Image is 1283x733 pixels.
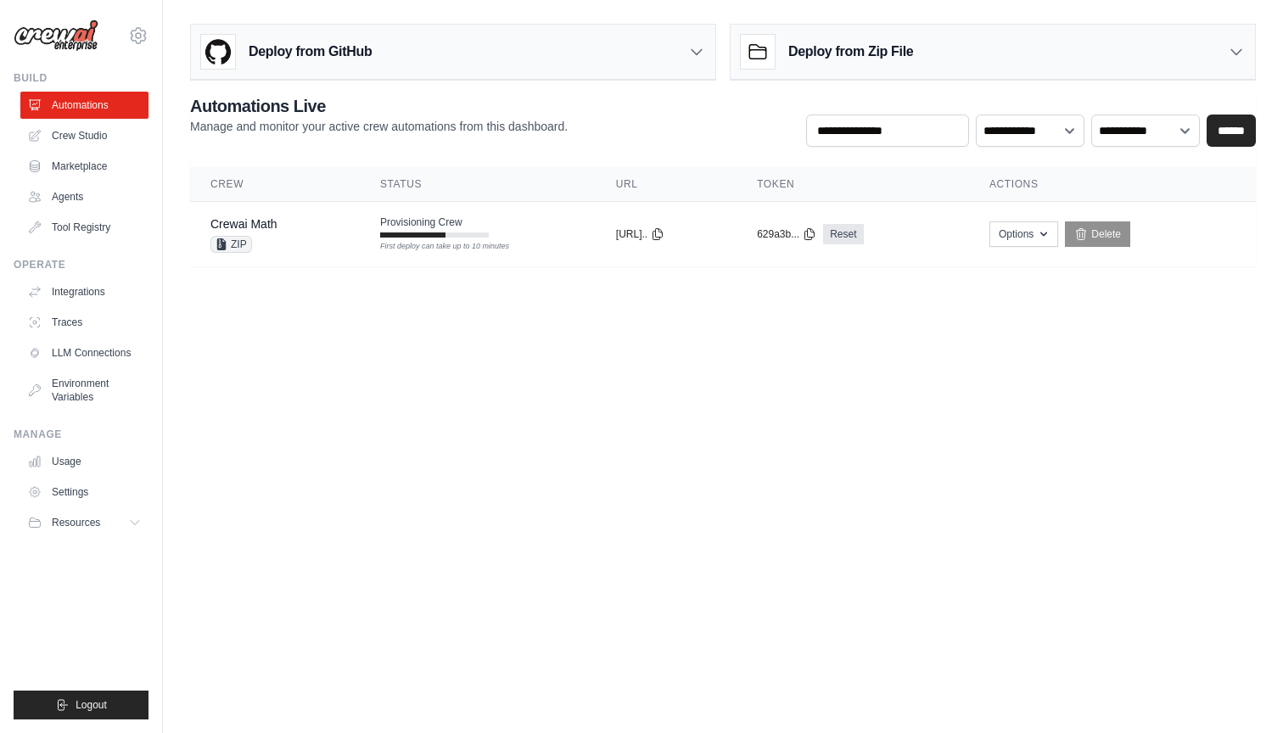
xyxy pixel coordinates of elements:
a: Agents [20,183,148,210]
a: Automations [20,92,148,119]
th: Token [737,167,969,202]
h3: Deploy from GitHub [249,42,372,62]
img: Logo [14,20,98,52]
p: Manage and monitor your active crew automations from this dashboard. [190,118,568,135]
div: Operate [14,258,148,271]
a: Tool Registry [20,214,148,241]
th: Crew [190,167,360,202]
th: Actions [969,167,1256,202]
th: Status [360,167,596,202]
a: Environment Variables [20,370,148,411]
a: Reset [823,224,863,244]
a: Crew Studio [20,122,148,149]
button: Logout [14,691,148,719]
button: Options [989,221,1058,247]
a: Usage [20,448,148,475]
span: Provisioning Crew [380,215,462,229]
div: First deploy can take up to 10 minutes [380,241,489,253]
h3: Deploy from Zip File [788,42,913,62]
a: LLM Connections [20,339,148,366]
a: Delete [1065,221,1130,247]
button: Resources [20,509,148,536]
button: 629a3b... [757,227,816,241]
a: Traces [20,309,148,336]
h2: Automations Live [190,94,568,118]
a: Settings [20,478,148,506]
span: Logout [76,698,107,712]
span: Resources [52,516,100,529]
div: Manage [14,428,148,441]
img: GitHub Logo [201,35,235,69]
div: Build [14,71,148,85]
a: Integrations [20,278,148,305]
span: ZIP [210,236,252,253]
a: Marketplace [20,153,148,180]
a: Crewai Math [210,217,277,231]
th: URL [596,167,737,202]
